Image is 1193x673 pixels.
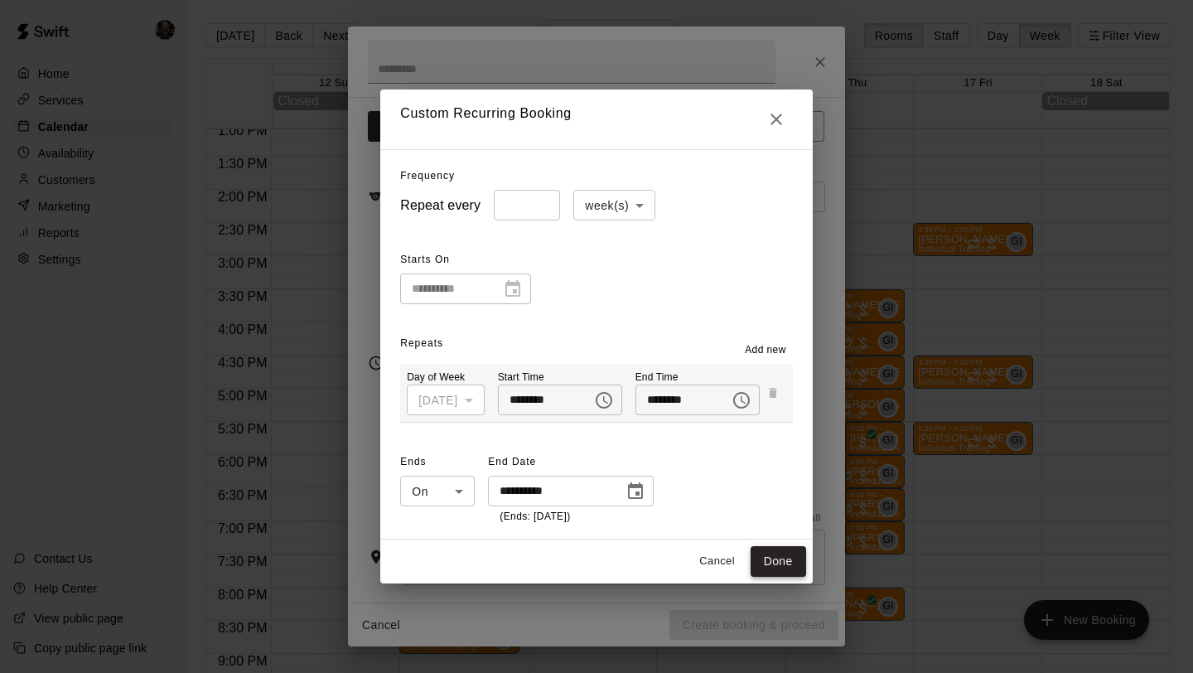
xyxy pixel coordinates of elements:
[573,190,655,220] div: week(s)
[400,476,475,506] div: On
[751,546,806,577] button: Done
[725,384,758,417] button: Choose time, selected time is 4:30 PM
[745,342,786,359] span: Add new
[635,370,760,385] p: End Time
[400,247,531,274] span: Starts On
[691,549,744,574] button: Cancel
[498,370,622,385] p: Start Time
[619,475,652,508] button: Choose date, selected date is Dec 17, 2025
[587,384,621,417] button: Choose time, selected time is 4:00 PM
[407,385,484,415] div: [DATE]
[380,90,812,149] h2: Custom Recurring Booking
[400,449,475,476] span: Ends
[400,170,455,182] span: Frequency
[500,509,642,525] p: (Ends: [DATE])
[400,194,481,217] h6: Repeat every
[407,370,484,385] p: Day of Week
[760,103,793,136] button: Close
[738,337,793,364] button: Add new
[488,449,654,476] span: End Date
[400,337,443,349] span: Repeats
